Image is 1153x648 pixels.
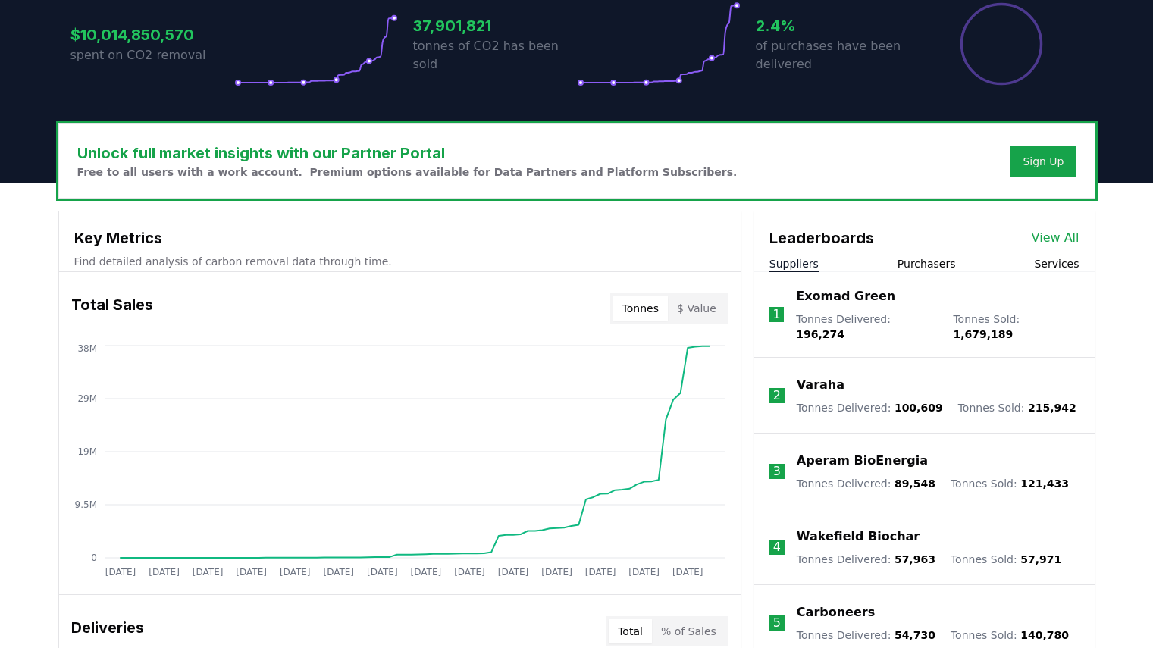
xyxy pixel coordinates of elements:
h3: 37,901,821 [413,14,577,37]
p: 3 [773,462,781,481]
a: Sign Up [1023,154,1064,169]
p: spent on CO2 removal [70,46,234,64]
tspan: 19M [77,446,97,457]
tspan: [DATE] [628,567,660,578]
a: Varaha [797,376,844,394]
p: Tonnes Delivered : [797,552,935,567]
span: 196,274 [796,328,844,340]
p: Tonnes Sold : [951,628,1069,643]
tspan: 9.5M [74,499,96,510]
h3: Deliveries [71,616,144,646]
p: Tonnes Sold : [951,552,1061,567]
p: Find detailed analysis of carbon removal data through time. [74,254,725,269]
span: 121,433 [1020,477,1069,490]
p: Tonnes Delivered : [797,400,943,415]
span: 89,548 [895,477,935,490]
span: 57,971 [1020,553,1061,565]
button: Services [1034,256,1079,271]
span: 1,679,189 [953,328,1013,340]
tspan: [DATE] [279,567,310,578]
h3: Unlock full market insights with our Partner Portal [77,142,738,164]
h3: Key Metrics [74,227,725,249]
span: 54,730 [895,629,935,641]
span: 57,963 [895,553,935,565]
a: Carboneers [797,603,875,621]
h3: Total Sales [71,293,153,324]
tspan: [DATE] [105,567,136,578]
p: Tonnes Sold : [958,400,1076,415]
tspan: [DATE] [541,567,572,578]
button: Suppliers [769,256,819,271]
p: 1 [772,305,780,324]
h3: Leaderboards [769,227,874,249]
a: Aperam BioEnergia [797,452,928,470]
tspan: [DATE] [497,567,528,578]
span: 100,609 [895,402,943,414]
div: Percentage of sales delivered [959,2,1044,86]
a: Wakefield Biochar [797,527,920,546]
p: Tonnes Delivered : [796,311,938,342]
tspan: [DATE] [367,567,398,578]
p: 2 [773,387,781,405]
button: Sign Up [1010,146,1076,177]
span: 215,942 [1028,402,1076,414]
tspan: [DATE] [149,567,180,578]
p: of purchases have been delivered [756,37,920,74]
button: Total [609,619,652,643]
button: % of Sales [652,619,725,643]
p: 4 [773,538,781,556]
button: Tonnes [613,296,668,321]
p: tonnes of CO2 has been sold [413,37,577,74]
p: Tonnes Delivered : [797,476,935,491]
tspan: [DATE] [410,567,441,578]
h3: 2.4% [756,14,920,37]
tspan: [DATE] [192,567,223,578]
tspan: 29M [77,393,97,404]
p: 5 [773,614,781,632]
tspan: 0 [91,553,97,563]
button: $ Value [668,296,725,321]
span: 140,780 [1020,629,1069,641]
tspan: [DATE] [454,567,485,578]
p: Tonnes Sold : [951,476,1069,491]
h3: $10,014,850,570 [70,23,234,46]
button: Purchasers [898,256,956,271]
tspan: [DATE] [584,567,616,578]
p: Tonnes Sold : [953,311,1079,342]
tspan: [DATE] [236,567,267,578]
p: Tonnes Delivered : [797,628,935,643]
tspan: 38M [77,343,97,354]
p: Free to all users with a work account. Premium options available for Data Partners and Platform S... [77,164,738,180]
tspan: [DATE] [323,567,354,578]
a: View All [1032,229,1079,247]
tspan: [DATE] [672,567,703,578]
a: Exomad Green [796,287,895,305]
